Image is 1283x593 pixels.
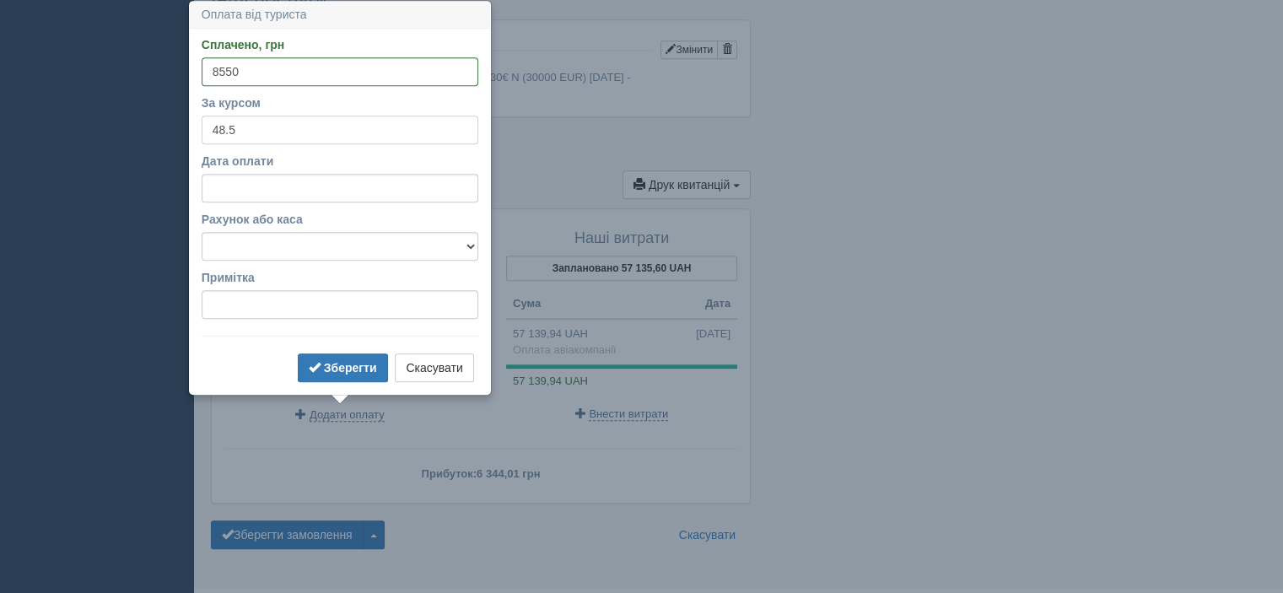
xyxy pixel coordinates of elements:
[224,466,737,482] p: Прибуток:
[324,361,377,375] b: Зберегти
[623,170,751,199] button: Друк квитанцій
[202,153,478,170] label: Дата оплати
[506,375,588,387] span: 57 139,94 UAH
[649,178,730,191] span: Друк квитанцій
[190,2,490,29] h3: Оплата від туриста
[211,520,364,549] button: Зберегти замовлення
[668,520,747,549] a: Скасувати
[506,256,737,281] button: Заплановано 57 135,60 UAH
[202,211,478,228] label: Рахунок або каса
[660,40,718,59] button: Змінити
[696,326,730,342] span: [DATE]
[589,407,668,421] span: Внести витрати
[477,467,540,480] span: 6 344,01 грн
[506,319,737,364] td: 57 139,94 UAH
[395,353,473,382] button: Скасувати
[622,289,737,320] th: Дата
[575,407,669,420] a: Внести витрати
[506,289,622,320] th: Сума
[202,94,478,111] label: За курсом
[310,408,385,422] span: Додати оплату
[506,230,737,247] h4: Наші витрати
[268,67,737,104] td: Страхування: 30 000 € (ЄТС) (1) franchise 30€ N (30000 EUR) [DATE] - [DATE]
[295,408,384,421] a: Додати оплату
[202,36,478,53] label: Сплачено, грн
[202,269,478,286] label: Примітка
[513,343,617,356] span: Оплата авіакомпанії
[298,353,388,382] button: Зберегти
